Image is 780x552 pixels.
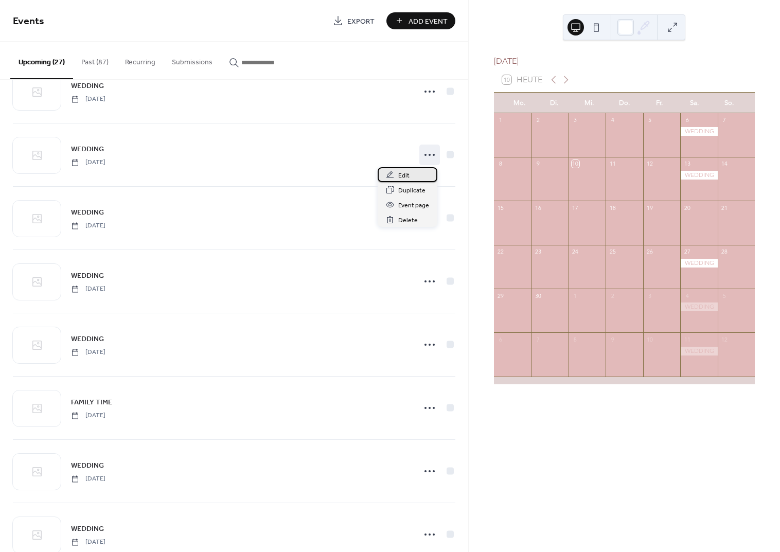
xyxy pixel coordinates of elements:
div: Fr. [642,93,677,113]
div: 7 [721,116,729,124]
button: Submissions [164,42,221,78]
a: WEDDING [71,206,104,218]
div: 1 [497,116,505,124]
span: WEDDING [71,334,104,345]
a: Export [325,12,382,29]
div: 11 [609,160,616,168]
span: Add Event [409,16,448,27]
div: 20 [683,204,691,211]
div: 9 [534,160,542,168]
div: 19 [646,204,654,211]
div: 23 [534,248,542,256]
span: FAMILY TIME [71,397,112,408]
div: 18 [609,204,616,211]
div: 29 [497,292,505,299]
span: WEDDING [71,207,104,218]
span: WEDDING [71,81,104,92]
div: 4 [609,116,616,124]
span: Events [13,11,44,31]
button: Past (87) [73,42,117,78]
div: 28 [721,248,729,256]
div: 25 [609,248,616,256]
button: Add Event [386,12,455,29]
span: [DATE] [71,95,105,104]
div: WEDDING [680,127,717,136]
a: WEDDING [71,459,104,471]
span: WEDDING [71,144,104,155]
a: WEDDING [71,80,104,92]
div: 12 [646,160,654,168]
span: Event page [398,200,429,211]
span: [DATE] [71,474,105,484]
div: 17 [572,204,579,211]
span: Export [347,16,375,27]
div: Sa. [677,93,712,113]
div: 2 [534,116,542,124]
span: Edit [398,170,410,181]
span: [DATE] [71,411,105,420]
a: FAMILY TIME [71,396,112,408]
span: [DATE] [71,538,105,547]
div: 3 [572,116,579,124]
a: WEDDING [71,523,104,535]
span: WEDDING [71,271,104,281]
div: 9 [609,335,616,343]
div: 5 [646,116,654,124]
div: 6 [683,116,691,124]
div: 8 [572,335,579,343]
button: Upcoming (27) [10,42,73,79]
a: WEDDING [71,143,104,155]
span: [DATE] [71,348,105,357]
span: Delete [398,215,418,226]
div: 27 [683,248,691,256]
div: So. [712,93,747,113]
div: 24 [572,248,579,256]
span: WEDDING [71,524,104,535]
span: WEDDING [71,460,104,471]
div: 4 [683,292,691,299]
span: [DATE] [71,284,105,294]
div: 26 [646,248,654,256]
a: WEDDING [71,333,104,345]
div: 14 [721,160,729,168]
button: Recurring [117,42,164,78]
div: 12 [721,335,729,343]
div: 30 [534,292,542,299]
span: [DATE] [71,158,105,167]
div: WEDDING [680,302,717,311]
div: 3 [646,292,654,299]
div: WEDDING [680,171,717,180]
div: WEDDING [680,259,717,268]
div: 1 [572,292,579,299]
div: 10 [646,335,654,343]
div: 13 [683,160,691,168]
div: 16 [534,204,542,211]
div: 7 [534,335,542,343]
a: WEDDING [71,270,104,281]
div: 2 [609,292,616,299]
div: 11 [683,335,691,343]
div: Mi. [572,93,607,113]
div: [DATE] [494,55,755,67]
div: Do. [607,93,642,113]
div: 10 [572,160,579,168]
div: Di. [537,93,572,113]
div: 21 [721,204,729,211]
span: Duplicate [398,185,426,196]
div: Mo. [502,93,537,113]
span: [DATE] [71,221,105,230]
div: 15 [497,204,505,211]
div: 22 [497,248,505,256]
div: 5 [721,292,729,299]
div: 8 [497,160,505,168]
div: 6 [497,335,505,343]
div: WEDDING [680,347,717,355]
